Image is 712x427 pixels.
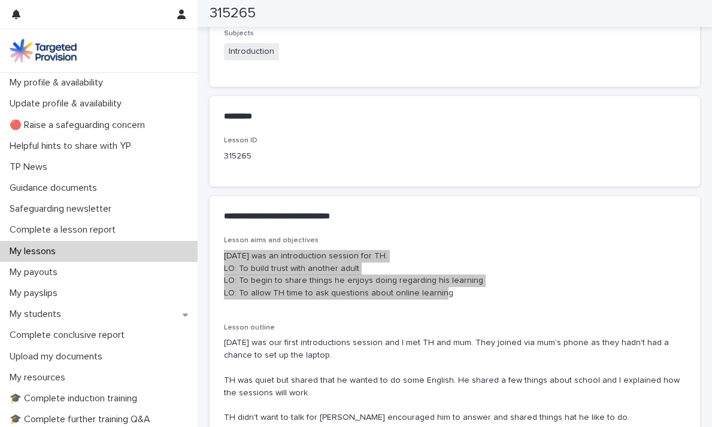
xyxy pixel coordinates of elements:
[5,267,67,278] p: My payouts
[224,324,275,331] span: Lesson outline
[5,182,107,194] p: Guidance documents
[210,5,256,22] h2: 315265
[224,150,368,163] p: 315265
[224,30,254,37] span: Subjects
[5,414,160,425] p: 🎓 Complete further training Q&A
[5,309,71,320] p: My students
[5,224,125,236] p: Complete a lesson report
[5,288,67,299] p: My payslips
[5,393,147,404] p: 🎓 Complete induction training
[224,137,257,144] span: Lesson ID
[5,98,131,109] p: Update profile & availability
[5,372,75,383] p: My resources
[5,246,65,257] p: My lessons
[5,351,112,362] p: Upload my documents
[5,161,57,173] p: TP News
[224,250,686,300] p: [DATE] was an introduction session for TH. LO: To build trust with another adult LO: To begin to ...
[5,330,134,341] p: Complete conclusive report
[5,141,141,152] p: Helpful hints to share with YP
[224,237,319,244] span: Lesson aims and objectives
[5,203,121,215] p: Safeguarding newsletter
[10,39,77,63] img: M5nRWzHhSzIhMunXDL62
[5,120,154,131] p: 🔴 Raise a safeguarding concern
[224,43,279,60] span: Introduction
[5,77,113,89] p: My profile & availability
